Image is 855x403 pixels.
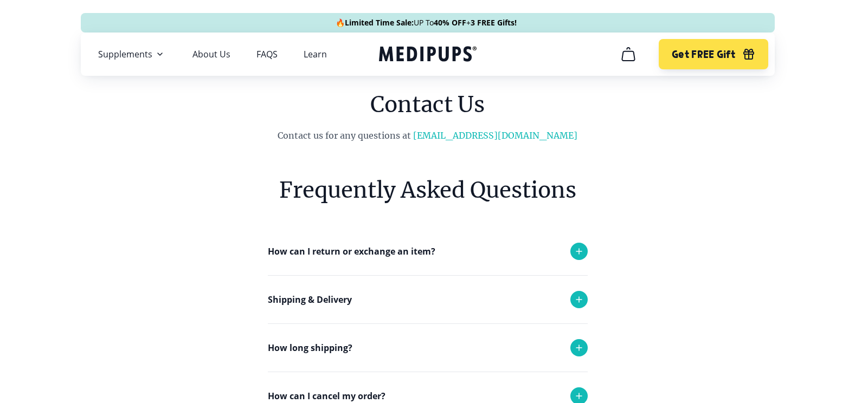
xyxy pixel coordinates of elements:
p: How can I cancel my order? [268,389,385,402]
button: Get FREE Gift [659,39,768,69]
h1: Contact Us [207,89,648,120]
span: Supplements [98,49,152,60]
span: Get FREE Gift [672,48,735,61]
p: How can I return or exchange an item? [268,245,435,258]
a: Medipups [379,44,477,66]
p: How long shipping? [268,341,352,354]
button: cart [615,41,641,67]
p: Shipping & Delivery [268,293,352,306]
h6: Frequently Asked Questions [268,174,588,206]
a: FAQS [256,49,278,60]
p: Contact us for any questions at [207,129,648,142]
a: Learn [304,49,327,60]
a: [EMAIL_ADDRESS][DOMAIN_NAME] [413,130,577,141]
span: 🔥 UP To + [336,17,517,28]
a: About Us [192,49,230,60]
button: Supplements [98,48,166,61]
